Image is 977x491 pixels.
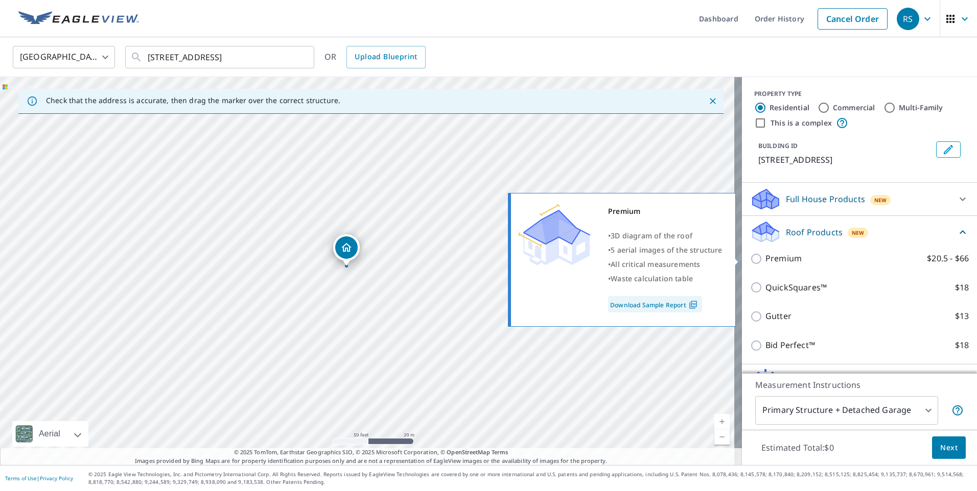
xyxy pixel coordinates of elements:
p: Measurement Instructions [755,379,964,391]
span: New [852,229,865,237]
p: QuickSquares™ [765,281,827,294]
span: All critical measurements [611,259,700,269]
img: EV Logo [18,11,139,27]
div: RS [897,8,919,30]
p: BUILDING ID [758,141,798,150]
p: [STREET_ADDRESS] [758,154,932,166]
label: This is a complex [771,118,832,128]
div: Full House ProductsNew [750,187,969,211]
p: © 2025 Eagle View Technologies, Inc. and Pictometry International Corp. All Rights Reserved. Repo... [88,471,972,486]
div: Primary Structure + Detached Garage [755,396,938,425]
p: Estimated Total: $0 [753,436,842,459]
button: Edit building 1 [936,141,961,158]
div: [GEOGRAPHIC_DATA] [13,43,115,71]
a: Upload Blueprint [346,46,425,68]
p: $13 [955,310,969,323]
div: PROPERTY TYPE [754,89,965,99]
span: © 2025 TomTom, Earthstar Geographics SIO, © 2025 Microsoft Corporation, © [234,448,508,457]
p: Premium [765,252,802,265]
span: 5 aerial images of the structure [611,245,722,255]
img: Premium [519,204,590,265]
input: Search by address or latitude-longitude [148,43,293,71]
label: Residential [770,103,809,113]
a: Current Level 19, Zoom Out [714,429,730,445]
div: Dropped pin, building 1, Residential property, 160 Crest Dr Lake Harmony, PA 18624 [333,234,360,266]
div: Solar ProductsNew [750,369,969,393]
div: OR [324,46,426,68]
div: Aerial [12,421,88,447]
a: Download Sample Report [608,296,702,312]
span: Your report will include the primary structure and a detached garage if one exists. [951,404,964,416]
p: $18 [955,339,969,352]
div: • [608,272,723,286]
span: 3D diagram of the roof [611,231,692,240]
p: $18 [955,281,969,294]
a: Cancel Order [818,8,888,30]
a: Current Level 19, Zoom In [714,414,730,429]
label: Multi-Family [899,103,943,113]
img: Pdf Icon [686,300,700,309]
button: Close [706,94,719,108]
div: • [608,243,723,257]
div: Roof ProductsNew [750,220,969,244]
a: Privacy Policy [40,475,73,482]
button: Next [932,436,966,459]
p: Roof Products [786,226,843,238]
p: $20.5 - $66 [927,252,969,265]
span: Upload Blueprint [355,51,417,63]
p: Gutter [765,310,792,323]
a: Terms [492,448,508,456]
span: Waste calculation table [611,274,693,283]
div: • [608,229,723,243]
label: Commercial [833,103,875,113]
a: Terms of Use [5,475,37,482]
span: New [874,196,887,204]
p: Bid Perfect™ [765,339,815,352]
div: Premium [608,204,723,218]
p: | [5,475,73,481]
span: Next [940,441,958,454]
p: Check that the address is accurate, then drag the marker over the correct structure. [46,96,340,105]
a: OpenStreetMap [447,448,490,456]
p: Full House Products [786,193,865,205]
div: Aerial [36,421,63,447]
div: • [608,257,723,272]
